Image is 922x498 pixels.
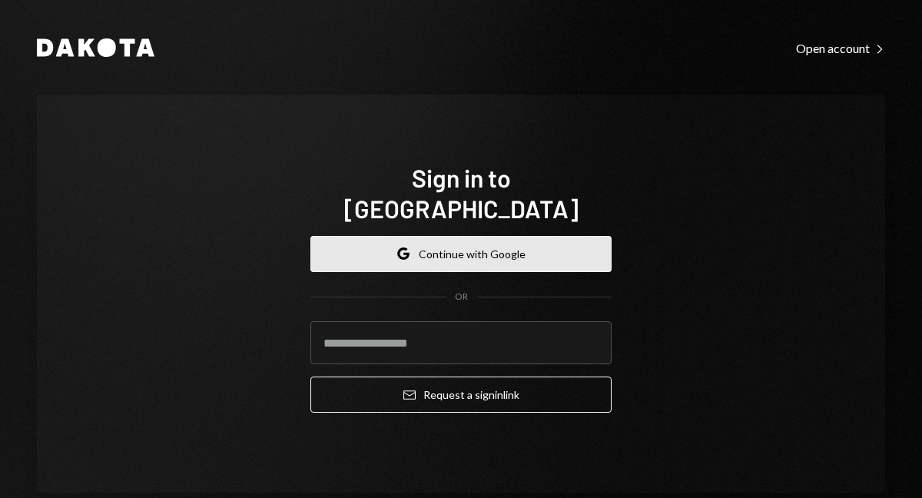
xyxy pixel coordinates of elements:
[310,236,612,272] button: Continue with Google
[310,162,612,224] h1: Sign in to [GEOGRAPHIC_DATA]
[455,290,468,304] div: OR
[796,41,885,56] div: Open account
[796,39,885,56] a: Open account
[310,377,612,413] button: Request a signinlink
